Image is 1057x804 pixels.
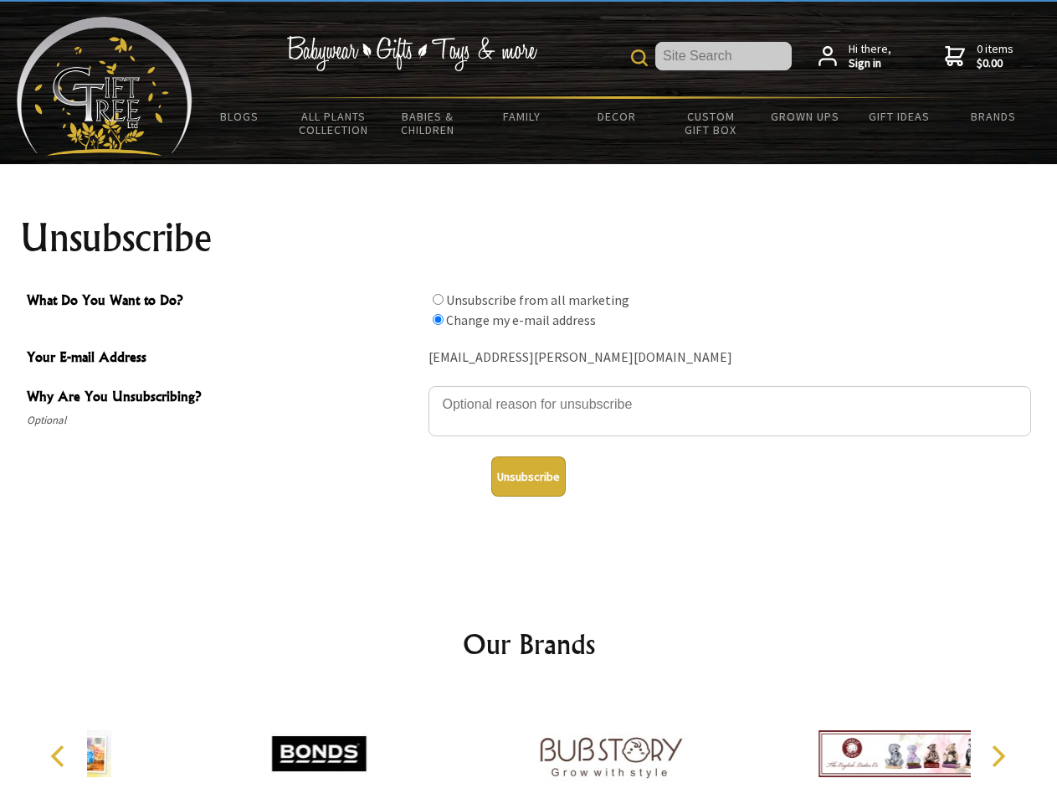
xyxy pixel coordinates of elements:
button: Unsubscribe [491,456,566,497]
label: Change my e-mail address [446,312,596,328]
a: All Plants Collection [287,99,382,147]
a: Hi there,Sign in [818,42,891,71]
div: [EMAIL_ADDRESS][PERSON_NAME][DOMAIN_NAME] [428,345,1031,371]
span: Your E-mail Address [27,347,420,371]
strong: Sign in [849,56,891,71]
img: product search [631,49,648,66]
button: Next [979,738,1016,775]
span: Hi there, [849,42,891,71]
span: Why Are You Unsubscribing? [27,386,420,410]
a: 0 items$0.00 [945,42,1013,71]
span: 0 items [977,41,1013,71]
input: What Do You Want to Do? [433,294,444,305]
img: Babywear - Gifts - Toys & more [286,36,537,71]
input: What Do You Want to Do? [433,314,444,325]
a: Custom Gift Box [664,99,758,147]
a: Decor [569,99,664,134]
a: Brands [947,99,1041,134]
button: Previous [42,738,79,775]
textarea: Why Are You Unsubscribing? [428,386,1031,436]
a: Grown Ups [757,99,852,134]
a: Gift Ideas [852,99,947,134]
strong: $0.00 [977,56,1013,71]
span: What Do You Want to Do? [27,290,420,314]
a: Family [475,99,570,134]
h2: Our Brands [33,624,1024,664]
a: Babies & Children [381,99,475,147]
span: Optional [27,410,420,430]
input: Site Search [655,42,792,70]
label: Unsubscribe from all marketing [446,291,629,308]
h1: Unsubscribe [20,218,1038,258]
img: Babyware - Gifts - Toys and more... [17,17,192,156]
a: BLOGS [192,99,287,134]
